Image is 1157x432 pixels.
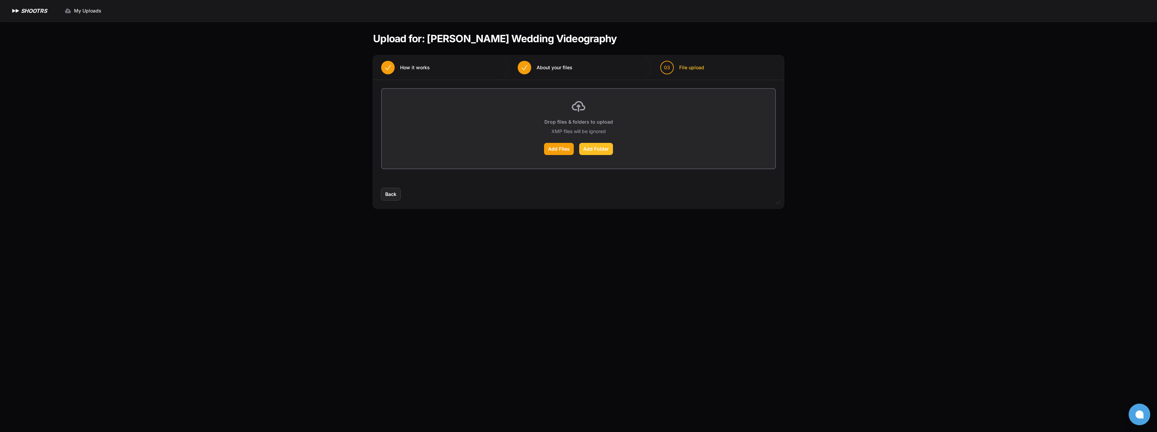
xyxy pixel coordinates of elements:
p: XMP files will be ignored [551,128,606,135]
p: Drop files & folders to upload [544,119,613,125]
span: My Uploads [74,7,101,14]
button: How it works [373,55,438,80]
h1: Upload for: [PERSON_NAME] Wedding Videography [373,32,617,45]
span: File upload [679,64,704,71]
div: v2 [776,199,781,207]
span: Back [385,191,396,198]
img: SHOOTRS [11,7,21,15]
h1: SHOOTRS [21,7,47,15]
a: My Uploads [60,5,105,17]
span: About your files [537,64,572,71]
button: 03 File upload [652,55,712,80]
span: 03 [664,64,670,71]
label: Add Folder [579,143,613,155]
button: Open chat window [1129,404,1150,425]
button: Back [381,188,400,200]
a: SHOOTRS SHOOTRS [11,7,47,15]
label: Add Files [544,143,574,155]
button: About your files [510,55,581,80]
span: How it works [400,64,430,71]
